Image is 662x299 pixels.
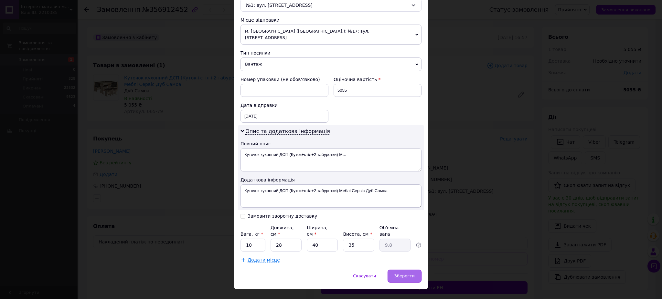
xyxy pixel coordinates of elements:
span: Місце відправки [240,17,280,23]
div: Номер упаковки (не обов'язково) [240,76,328,83]
span: Тип посилки [240,50,270,56]
div: Об'ємна вага [379,224,411,237]
span: м. [GEOGRAPHIC_DATA] ([GEOGRAPHIC_DATA].): №17: вул. [STREET_ADDRESS] [240,25,422,45]
span: Скасувати [353,273,376,278]
textarea: Куточок кухонний ДСП (Куток+стіл+2 табуретки) Меблі Сервіс Дуб Самоа [240,184,422,208]
label: Довжина, см [271,225,294,237]
textarea: Куточок кухонний ДСП (Куток+стіл+2 табуретки) М... [240,148,422,171]
div: Оціночна вартість [334,76,422,83]
span: Вантаж [240,57,422,71]
span: Зберегти [394,273,415,278]
label: Ширина, см [307,225,327,237]
label: Висота, см [343,232,372,237]
div: Повний опис [240,140,422,147]
span: Опис та додаткова інформація [245,128,330,135]
span: Додати місце [248,257,280,263]
div: Замовити зворотну доставку [248,213,317,219]
div: Додаткова інформація [240,177,422,183]
div: Дата відправки [240,102,328,108]
label: Вага, кг [240,232,263,237]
